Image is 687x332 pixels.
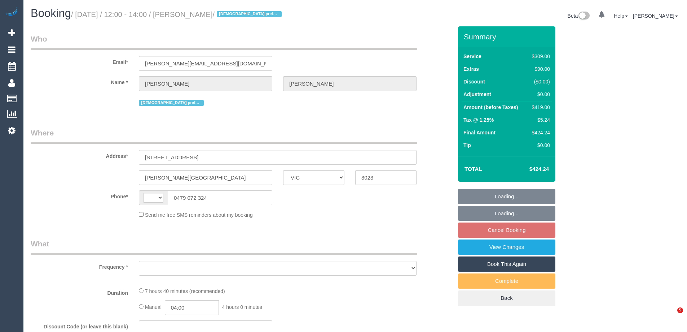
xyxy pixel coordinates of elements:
input: Phone* [168,190,272,205]
iframe: Intercom live chat [662,307,680,325]
span: 5 [677,307,683,313]
label: Discount Code (or leave this blank) [25,320,133,330]
small: / [DATE] / 12:00 - 14:00 / [PERSON_NAME] [71,10,284,18]
a: Beta [568,13,590,19]
legend: What [31,238,417,255]
label: Service [463,53,481,60]
div: $309.00 [529,53,550,60]
h4: $424.24 [508,166,549,172]
a: Help [614,13,628,19]
strong: Total [464,166,482,172]
legend: Where [31,128,417,144]
label: Amount (before Taxes) [463,104,518,111]
div: $0.00 [529,142,550,149]
img: New interface [578,12,590,21]
a: View Changes [458,240,555,255]
input: Suburb* [139,170,272,185]
span: 7 hours 40 minutes (recommended) [145,288,225,294]
label: Email* [25,56,133,66]
label: Phone* [25,190,133,200]
label: Final Amount [463,129,496,136]
div: $419.00 [529,104,550,111]
label: Extras [463,65,479,73]
input: Email* [139,56,272,71]
span: Booking [31,7,71,20]
label: Address* [25,150,133,160]
h3: Summary [464,33,552,41]
div: $0.00 [529,91,550,98]
legend: Who [31,34,417,50]
label: Adjustment [463,91,491,98]
div: $90.00 [529,65,550,73]
div: $5.24 [529,116,550,124]
span: [DEMOGRAPHIC_DATA] preferred [217,11,282,17]
label: Duration [25,287,133,297]
label: Tip [463,142,471,149]
label: Frequency * [25,261,133,271]
span: [DEMOGRAPHIC_DATA] preferred [139,100,204,106]
div: ($0.00) [529,78,550,85]
a: Book This Again [458,256,555,272]
span: Send me free SMS reminders about my booking [145,212,253,218]
span: / [213,10,284,18]
label: Tax @ 1.25% [463,116,494,124]
span: Manual [145,304,162,310]
label: Discount [463,78,485,85]
input: Post Code* [355,170,417,185]
a: [PERSON_NAME] [633,13,678,19]
a: Back [458,290,555,306]
input: First Name* [139,76,272,91]
label: Name * [25,76,133,86]
div: $424.24 [529,129,550,136]
span: 4 hours 0 minutes [222,304,262,310]
img: Automaid Logo [4,7,19,17]
input: Last Name* [283,76,417,91]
